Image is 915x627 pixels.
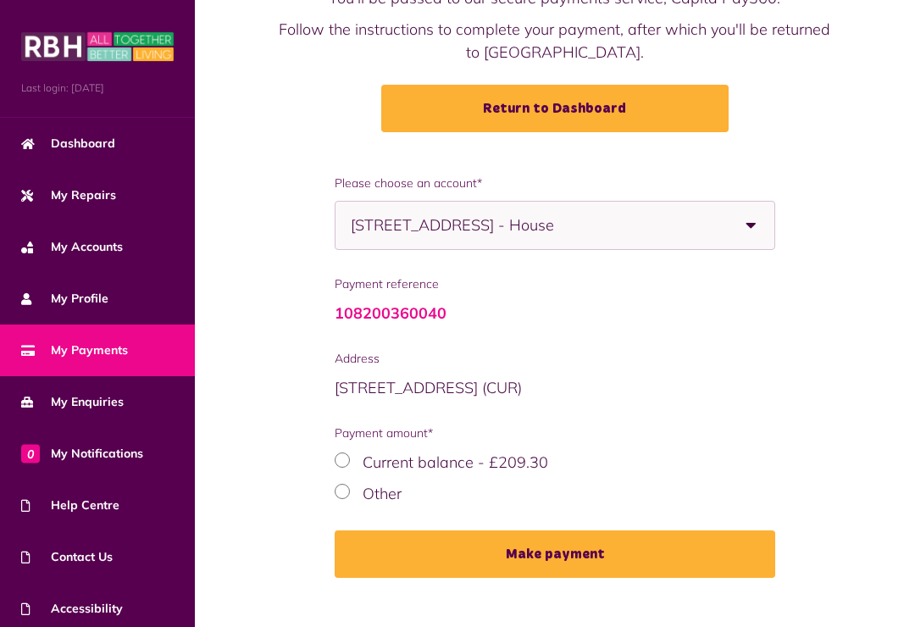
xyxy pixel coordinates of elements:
[335,275,775,293] span: Payment reference
[21,444,40,463] span: 0
[335,350,775,368] span: Address
[335,303,446,323] a: 108200360040
[351,202,584,249] span: [STREET_ADDRESS] - House
[21,186,116,204] span: My Repairs
[21,600,123,618] span: Accessibility
[21,290,108,308] span: My Profile
[277,18,832,64] p: Follow the instructions to complete your payment, after which you'll be returned to [GEOGRAPHIC_D...
[21,393,124,411] span: My Enquiries
[335,175,775,192] span: Please choose an account*
[21,548,113,566] span: Contact Us
[21,80,174,96] span: Last login: [DATE]
[21,135,115,153] span: Dashboard
[21,341,128,359] span: My Payments
[21,238,123,256] span: My Accounts
[335,530,775,578] button: Make payment
[335,378,522,397] span: [STREET_ADDRESS] (CUR)
[335,424,775,442] span: Payment amount*
[21,30,174,64] img: MyRBH
[21,445,143,463] span: My Notifications
[21,497,119,514] span: Help Centre
[363,484,402,503] label: Other
[363,452,548,472] label: Current balance - £209.30
[381,85,729,132] a: Return to Dashboard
